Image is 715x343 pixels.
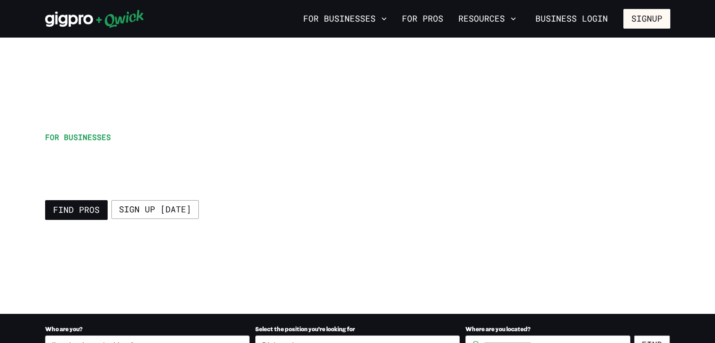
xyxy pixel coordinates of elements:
[45,132,111,142] span: For Businesses
[623,9,670,29] button: Signup
[465,325,531,333] span: Where are you located?
[45,325,83,333] span: Who are you?
[45,200,108,220] a: Find Pros
[111,200,199,219] a: Sign up [DATE]
[398,11,447,27] a: For Pros
[455,11,520,27] button: Resources
[527,9,616,29] a: Business Login
[299,11,391,27] button: For Businesses
[255,325,355,333] span: Select the position you’re looking for
[45,147,420,189] h1: Qwick has all the help you need to cover culinary, service, and support roles.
